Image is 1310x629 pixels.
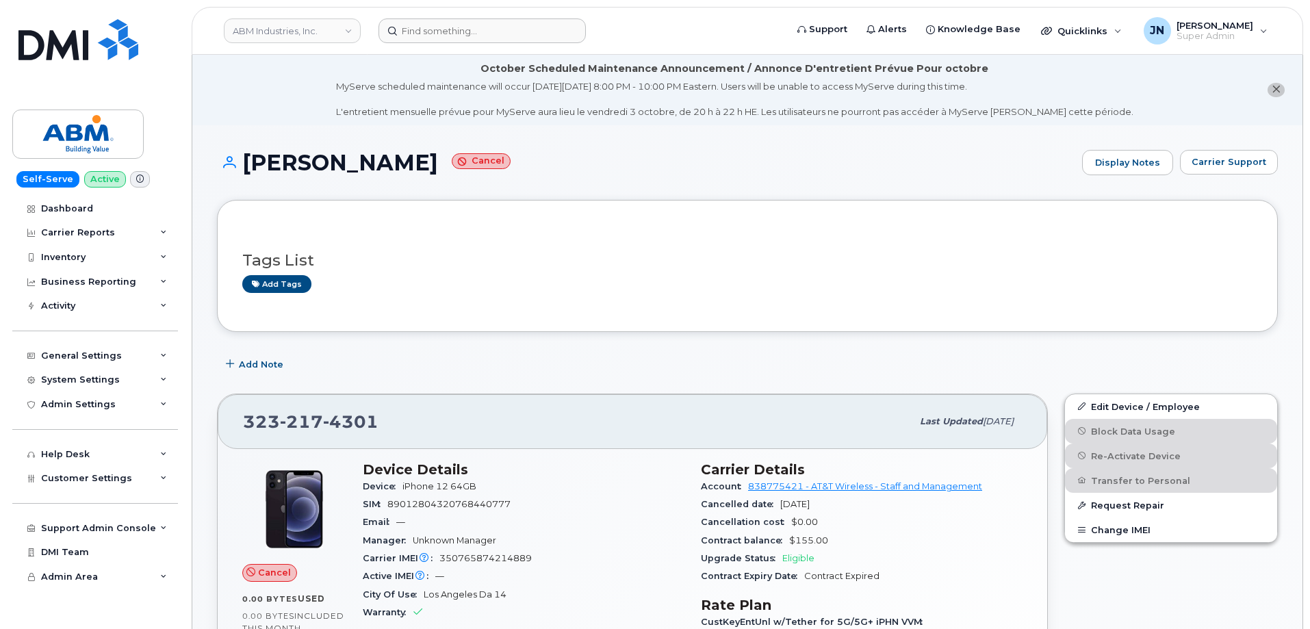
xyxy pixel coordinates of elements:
[804,571,879,581] span: Contract Expired
[780,499,810,509] span: [DATE]
[1180,150,1278,175] button: Carrier Support
[748,481,982,491] a: 838775421 - AT&T Wireless - Staff and Management
[452,153,511,169] small: Cancel
[782,553,814,563] span: Eligible
[1192,155,1266,168] span: Carrier Support
[298,593,325,604] span: used
[242,594,298,604] span: 0.00 Bytes
[217,151,1075,175] h1: [PERSON_NAME]
[242,611,294,621] span: 0.00 Bytes
[280,411,323,432] span: 217
[413,535,496,545] span: Unknown Manager
[323,411,378,432] span: 4301
[1091,450,1181,461] span: Re-Activate Device
[1065,444,1277,468] button: Re-Activate Device
[363,461,684,478] h3: Device Details
[363,571,435,581] span: Active IMEI
[424,589,506,600] span: Los Angeles Da 14
[1065,394,1277,419] a: Edit Device / Employee
[701,461,1023,478] h3: Carrier Details
[701,553,782,563] span: Upgrade Status
[435,571,444,581] span: —
[701,535,789,545] span: Contract balance
[701,617,929,627] span: CustKeyEntUnl w/Tether for 5G/5G+ iPHN VVM
[701,481,748,491] span: Account
[701,517,791,527] span: Cancellation cost
[402,481,476,491] span: iPhone 12 64GB
[242,275,311,292] a: Add tags
[258,566,291,579] span: Cancel
[363,535,413,545] span: Manager
[1065,419,1277,444] button: Block Data Usage
[217,352,295,377] button: Add Note
[439,553,532,563] span: 350765874214889
[701,597,1023,613] h3: Rate Plan
[1065,493,1277,517] button: Request Repair
[363,553,439,563] span: Carrier IMEI
[396,517,405,527] span: —
[363,481,402,491] span: Device
[789,535,828,545] span: $155.00
[363,589,424,600] span: City Of Use
[701,499,780,509] span: Cancelled date
[253,468,335,550] img: iPhone_12.jpg
[1065,468,1277,493] button: Transfer to Personal
[791,517,818,527] span: $0.00
[920,416,983,426] span: Last updated
[1268,83,1285,97] button: close notification
[387,499,511,509] span: 89012804320768440777
[242,252,1253,269] h3: Tags List
[243,411,378,432] span: 323
[480,62,988,76] div: October Scheduled Maintenance Announcement / Annonce D'entretient Prévue Pour octobre
[363,499,387,509] span: SIM
[1082,150,1173,176] a: Display Notes
[983,416,1014,426] span: [DATE]
[363,607,413,617] span: Warranty
[239,358,283,371] span: Add Note
[336,80,1133,118] div: MyServe scheduled maintenance will occur [DATE][DATE] 8:00 PM - 10:00 PM Eastern. Users will be u...
[363,517,396,527] span: Email
[1065,517,1277,542] button: Change IMEI
[701,571,804,581] span: Contract Expiry Date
